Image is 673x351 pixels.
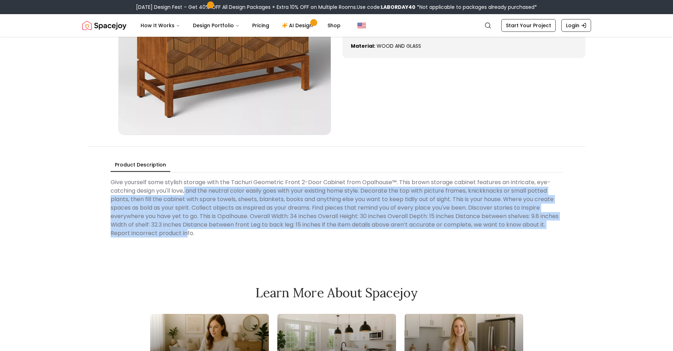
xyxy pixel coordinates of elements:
strong: Material: [351,42,375,49]
img: United States [358,21,366,30]
span: WOOD AND GLASS [377,42,421,49]
span: *Not applicable to packages already purchased* [415,4,537,11]
h2: Learn More About Spacejoy [150,286,523,300]
nav: Main [135,18,346,33]
div: Give yourself some stylish storage with the Tachuri Geometric Front 2-Door Cabinet from Opalhouse... [111,175,563,240]
a: Start Your Project [501,19,556,32]
button: Design Portfolio [187,18,245,33]
a: Pricing [247,18,275,33]
a: Login [561,19,591,32]
a: AI Design [276,18,320,33]
nav: Global [82,14,591,37]
a: Shop [322,18,346,33]
div: [DATE] Design Fest – Get 40% OFF All Design Packages + Extra 10% OFF on Multiple Rooms. [136,4,537,11]
b: LABORDAY40 [381,4,415,11]
button: Product Description [111,158,170,172]
span: Use code: [357,4,415,11]
button: How It Works [135,18,186,33]
img: Spacejoy Logo [82,18,126,33]
a: Spacejoy [82,18,126,33]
